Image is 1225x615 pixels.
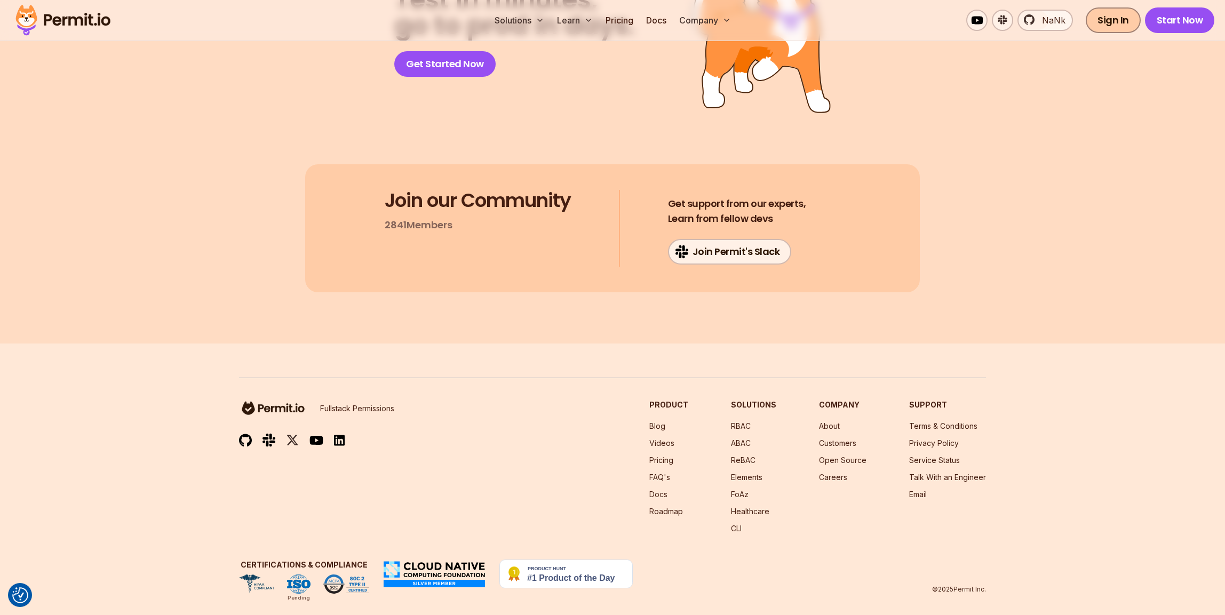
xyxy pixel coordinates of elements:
[819,438,856,448] a: Customers
[239,400,307,417] img: logo
[334,434,345,446] img: linkedin
[819,456,866,465] a: Open Source
[239,560,369,570] h3: Certifications & Compliance
[909,421,977,430] a: Terms & Conditions
[819,400,866,410] h3: Company
[649,456,673,465] a: Pricing
[286,434,299,447] img: twitter
[490,10,548,31] button: Solutions
[649,507,683,516] a: Roadmap
[731,524,742,533] a: CLI
[649,421,665,430] a: Blog
[1017,10,1073,31] a: NaNk
[731,507,769,516] a: Healthcare
[320,403,394,414] p: Fullstack Permissions
[668,196,806,226] h4: Learn from fellow devs
[553,10,597,31] button: Learn
[11,2,115,38] img: Permit logo
[649,400,688,410] h3: Product
[1036,14,1065,27] span: NaNk
[1145,7,1215,33] a: Start Now
[239,434,252,447] img: github
[309,434,323,446] img: youtube
[731,490,749,499] a: FoAz
[909,456,960,465] a: Service Status
[675,10,735,31] button: Company
[288,594,310,602] div: Pending
[323,574,369,594] img: SOC
[668,196,806,211] span: Get support from our experts,
[731,438,751,448] a: ABAC
[385,190,571,211] h3: Join our Community
[649,490,667,499] a: Docs
[731,456,755,465] a: ReBAC
[642,10,671,31] a: Docs
[239,574,274,594] img: HIPAA
[731,421,751,430] a: RBAC
[649,438,674,448] a: Videos
[668,239,792,265] a: Join Permit's Slack
[731,473,762,482] a: Elements
[819,473,847,482] a: Careers
[1086,7,1141,33] a: Sign In
[12,587,28,603] button: Consent Preferences
[909,473,986,482] a: Talk With an Engineer
[731,400,776,410] h3: Solutions
[909,438,959,448] a: Privacy Policy
[909,490,927,499] a: Email
[909,400,986,410] h3: Support
[601,10,638,31] a: Pricing
[499,560,633,588] img: Permit.io - Never build permissions again | Product Hunt
[12,587,28,603] img: Revisit consent button
[262,433,275,447] img: slack
[649,473,670,482] a: FAQ's
[394,51,496,77] a: Get Started Now
[287,574,311,594] img: ISO
[819,421,840,430] a: About
[932,585,986,594] p: © 2025 Permit Inc.
[385,218,452,233] p: 2841 Members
